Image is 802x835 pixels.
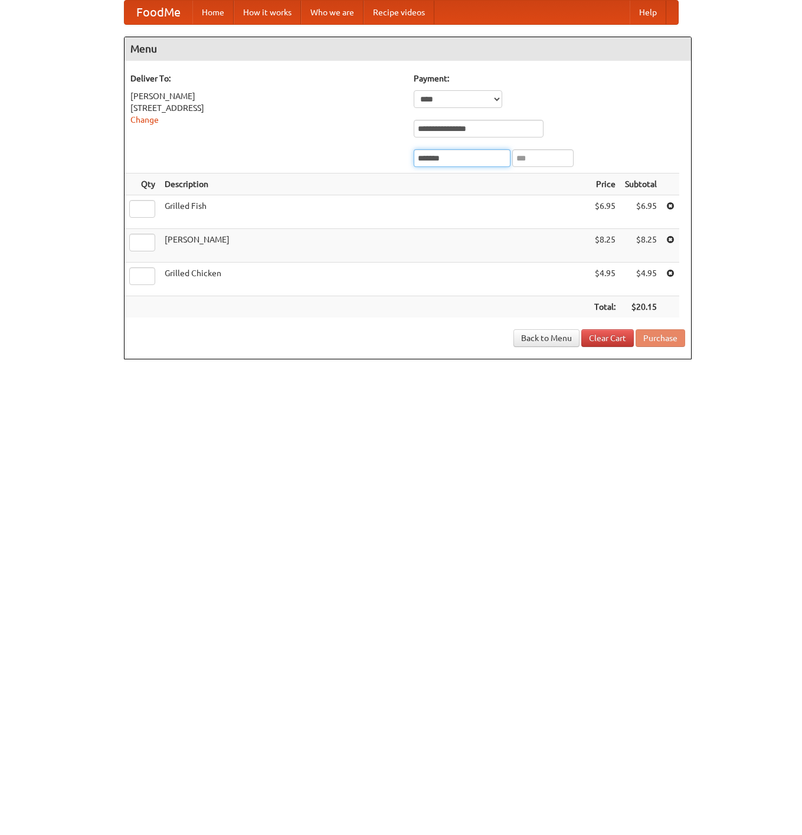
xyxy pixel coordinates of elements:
[125,1,192,24] a: FoodMe
[620,173,662,195] th: Subtotal
[590,195,620,229] td: $6.95
[620,296,662,318] th: $20.15
[234,1,301,24] a: How it works
[581,329,634,347] a: Clear Cart
[130,90,402,102] div: [PERSON_NAME]
[125,173,160,195] th: Qty
[620,195,662,229] td: $6.95
[125,37,691,61] h4: Menu
[301,1,364,24] a: Who we are
[590,173,620,195] th: Price
[620,229,662,263] td: $8.25
[160,263,590,296] td: Grilled Chicken
[130,102,402,114] div: [STREET_ADDRESS]
[630,1,666,24] a: Help
[130,115,159,125] a: Change
[513,329,580,347] a: Back to Menu
[414,73,685,84] h5: Payment:
[364,1,434,24] a: Recipe videos
[160,195,590,229] td: Grilled Fish
[590,229,620,263] td: $8.25
[160,229,590,263] td: [PERSON_NAME]
[590,263,620,296] td: $4.95
[590,296,620,318] th: Total:
[636,329,685,347] button: Purchase
[130,73,402,84] h5: Deliver To:
[620,263,662,296] td: $4.95
[160,173,590,195] th: Description
[192,1,234,24] a: Home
